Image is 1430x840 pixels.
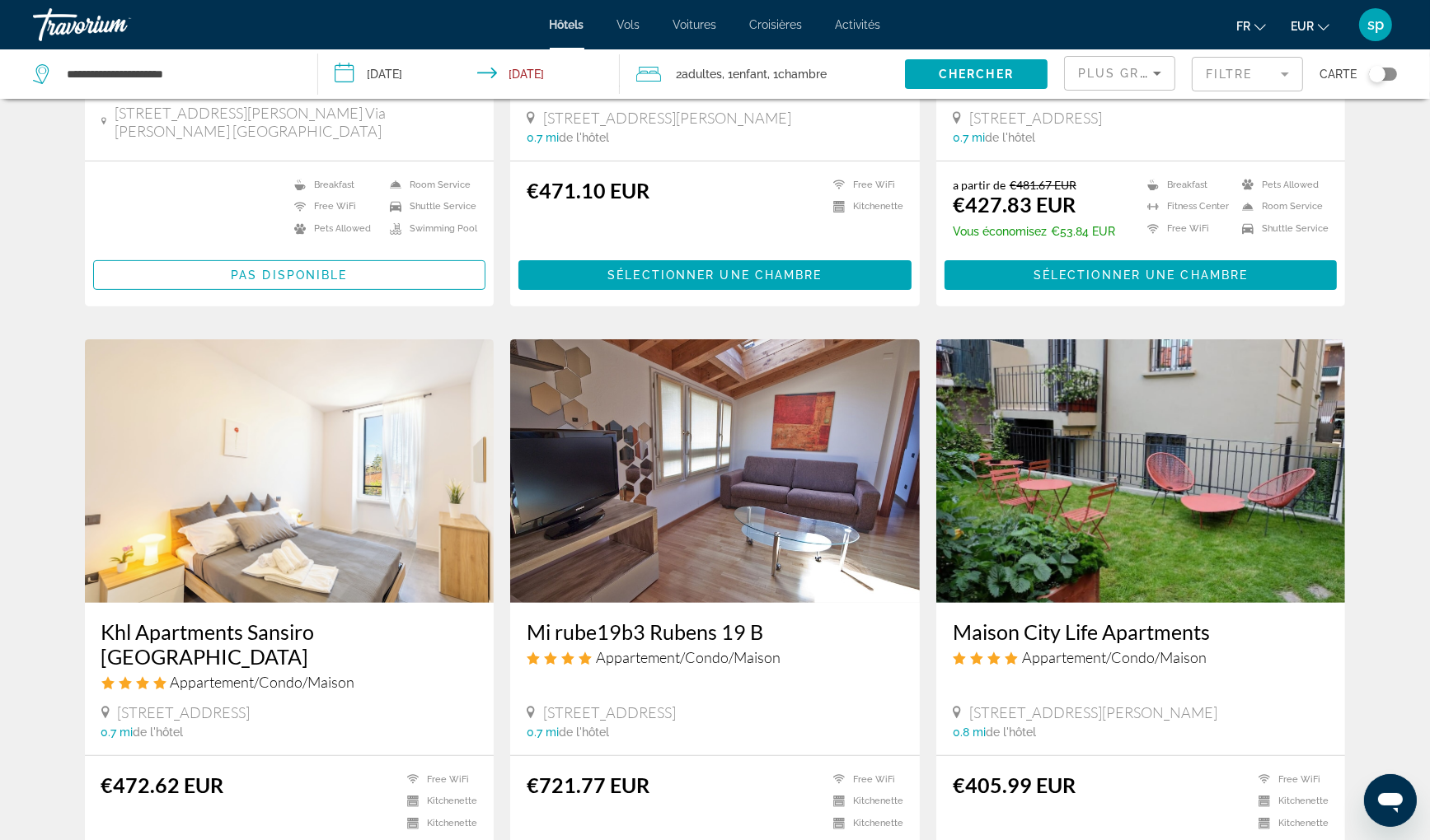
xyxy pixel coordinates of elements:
[101,772,224,797] ins: €472.62 EUR
[825,772,903,786] li: Free WiFi
[1236,14,1266,38] button: Change language
[1139,178,1234,192] li: Breakfast
[767,63,827,86] span: , 1
[286,200,382,214] li: Free WiFi
[85,339,495,603] img: Hotel image
[985,131,1035,144] span: de l'hôtel
[953,225,1047,238] span: Vous économisez
[778,68,827,81] span: Chambre
[134,726,184,739] span: de l'hôtel
[1320,63,1357,86] span: Carte
[825,795,903,809] li: Kitchenette
[953,192,1076,217] ins: €427.83 EUR
[1250,816,1329,830] li: Kitchenette
[1022,648,1207,666] span: Appartement/Condo/Maison
[936,339,1346,603] img: Hotel image
[722,63,767,86] span: , 1
[399,816,477,830] li: Kitchenette
[527,619,903,644] a: Mi rube19b3 Rubens 19 B
[953,619,1329,644] a: Maison City Life Apartments
[399,795,477,809] li: Kitchenette
[676,63,722,86] span: 2
[93,264,486,282] a: Pas disponible
[550,18,584,31] a: Hôtels
[543,703,676,721] span: [STREET_ADDRESS]
[953,648,1329,666] div: 4 star Apartment
[382,178,477,192] li: Room Service
[1234,178,1329,192] li: Pets Allowed
[1250,772,1329,786] li: Free WiFi
[1250,795,1329,809] li: Kitchenette
[620,49,905,99] button: Travelers: 2 adults, 1 child
[607,268,822,282] span: Sélectionner une chambre
[286,222,382,236] li: Pets Allowed
[286,178,382,192] li: Breakfast
[1234,200,1329,214] li: Room Service
[836,18,881,31] a: Activités
[750,18,803,31] a: Croisières
[527,648,903,666] div: 4 star Apartment
[617,18,640,31] a: Vols
[969,703,1217,721] span: [STREET_ADDRESS][PERSON_NAME]
[1291,20,1314,33] span: EUR
[1192,56,1303,92] button: Filter
[682,68,722,81] span: Adultes
[986,726,1036,739] span: de l'hôtel
[733,68,767,81] span: Enfant
[1364,774,1417,827] iframe: Bouton de lancement de la fenêtre de messagerie
[1367,16,1384,33] span: sp
[559,131,609,144] span: de l'hôtel
[1139,222,1234,236] li: Free WiFi
[543,109,791,127] span: [STREET_ADDRESS][PERSON_NAME]
[1236,20,1250,33] span: fr
[171,673,355,691] span: Appartement/Condo/Maison
[953,726,986,739] span: 0.8 mi
[231,268,347,282] span: Pas disponible
[518,264,912,282] a: Sélectionner une chambre
[945,264,1338,282] a: Sélectionner une chambre
[953,225,1115,238] p: €53.84 EUR
[1291,14,1329,38] button: Change currency
[945,260,1338,290] button: Sélectionner une chambre
[1034,268,1248,282] span: Sélectionner une chambre
[596,648,781,666] span: Appartement/Condo/Maison
[825,178,903,192] li: Free WiFi
[33,3,198,46] a: Travorium
[101,726,134,739] span: 0.7 mi
[1354,7,1397,42] button: User Menu
[101,619,478,669] a: Khl Apartments Sansiro [GEOGRAPHIC_DATA]
[93,260,486,290] button: Pas disponible
[953,772,1076,797] ins: €405.99 EUR
[101,673,478,691] div: 4 star Apartment
[559,726,609,739] span: de l'hôtel
[673,18,717,31] a: Voitures
[953,131,985,144] span: 0.7 mi
[115,104,477,140] span: [STREET_ADDRESS][PERSON_NAME] Via [PERSON_NAME] [GEOGRAPHIC_DATA]
[118,703,251,721] span: [STREET_ADDRESS]
[1234,222,1329,236] li: Shuttle Service
[905,59,1048,89] button: Chercher
[510,339,920,603] img: Hotel image
[1078,63,1161,83] mat-select: Sort by
[1357,67,1397,82] button: Toggle map
[527,131,559,144] span: 0.7 mi
[1139,200,1234,214] li: Fitness Center
[527,178,649,203] ins: €471.10 EUR
[527,726,559,739] span: 0.7 mi
[527,772,649,797] ins: €721.77 EUR
[399,772,477,786] li: Free WiFi
[953,178,1006,192] span: a partir de
[382,222,477,236] li: Swimming Pool
[1010,178,1076,192] del: €481.67 EUR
